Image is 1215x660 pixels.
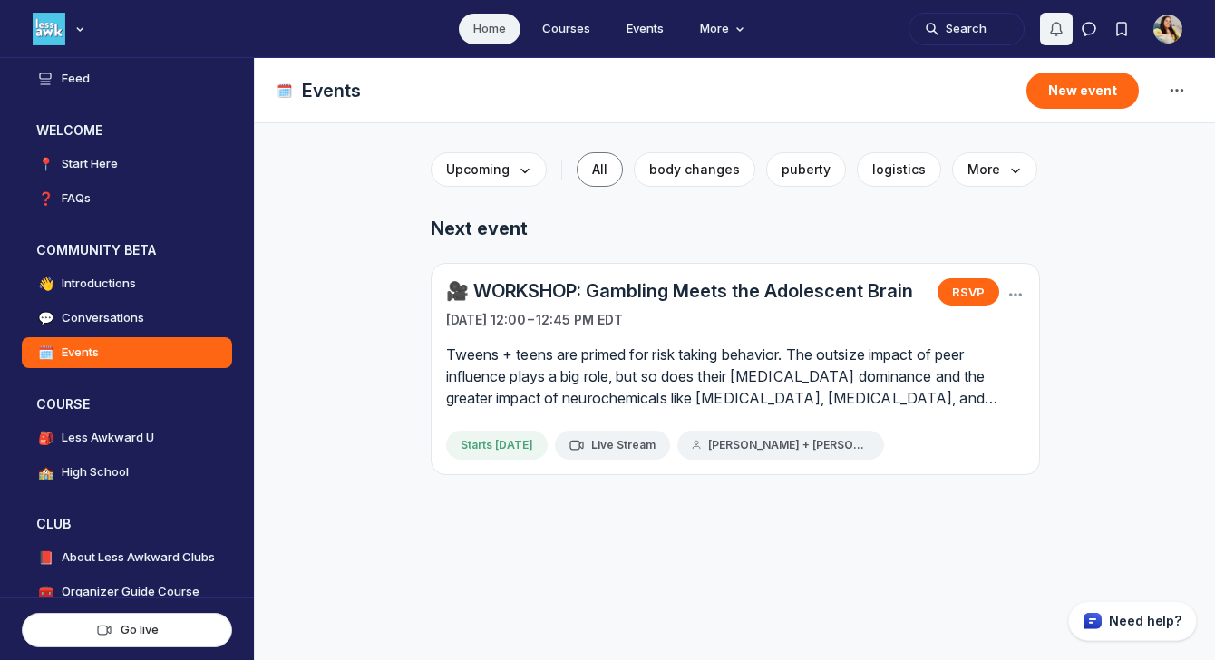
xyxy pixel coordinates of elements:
span: 📍 [36,155,54,173]
button: More [952,152,1037,187]
span: Upcoming [446,160,531,179]
span: 🧰 [36,583,54,601]
h3: COURSE [36,395,90,413]
button: COURSECollapse space [22,390,232,419]
div: Go live [37,621,217,638]
button: RSVP [938,278,999,306]
h4: High School [62,463,129,481]
button: Direct messages [1073,13,1105,45]
span: 🗓️ [277,82,295,100]
a: Home [459,14,520,44]
span: [PERSON_NAME] + [PERSON_NAME] (Admin) [708,438,869,452]
main: Main Content [255,123,1215,540]
h4: Start Here [62,155,118,173]
h4: Introductions [62,275,136,293]
button: Go live [22,613,232,647]
button: Upcoming [431,152,547,187]
button: Notifications [1040,13,1073,45]
p: Need help? [1109,612,1181,630]
a: 🎥 WORKSHOP: Gambling Meets the Adolescent Brain [446,278,913,304]
h1: Events [302,78,361,103]
button: More [685,14,756,44]
a: 👋Introductions [22,268,232,299]
span: All [592,161,607,177]
span: body changes [649,161,740,177]
a: 📍Start Here [22,149,232,180]
button: Search [909,13,1025,45]
span: 👋 [36,275,54,293]
span: [DATE] 12:00 – 12:45 PM EDT [446,311,623,329]
button: WELCOMECollapse space [22,116,232,145]
a: Tweens + teens are primed for risk taking behavior. The outsize impact of peer influence plays a ... [446,344,1025,409]
h4: Feed [62,70,90,88]
button: Circle support widget [1068,601,1197,641]
button: Space settings [1161,74,1193,107]
a: 🎒Less Awkward U [22,422,232,453]
a: 📕About Less Awkward Clubs [22,542,232,573]
a: 🗓️Events [22,337,232,368]
a: Courses [528,14,605,44]
span: 🏫 [36,463,54,481]
a: Feed [22,63,232,94]
h3: COMMUNITY BETA [36,241,156,259]
span: 💬 [36,309,54,327]
span: 🎒 [36,429,54,447]
span: More [700,20,749,38]
svg: Space settings [1166,80,1188,102]
h5: Next event [431,216,1040,241]
span: 📕 [36,548,54,567]
button: puberty [766,152,846,187]
img: Less Awkward Hub logo [33,13,65,45]
span: Live Stream [591,438,656,452]
a: Events [612,14,678,44]
button: body changes [634,152,755,187]
button: All [577,152,623,187]
button: CLUBCollapse space [22,510,232,539]
span: Starts [DATE] [461,438,533,452]
button: Less Awkward Hub logo [33,11,89,47]
a: 🏫High School [22,457,232,488]
a: 🧰Organizer Guide Course [22,577,232,607]
h4: Organizer Guide Course [62,583,199,601]
h4: FAQs [62,189,91,208]
h4: Events [62,344,99,362]
h3: WELCOME [36,121,102,140]
span: logistics [872,161,926,177]
button: New event [1026,73,1139,109]
a: 💬Conversations [22,303,232,334]
span: 🗓️ [36,344,54,362]
header: Page Header [255,58,1215,123]
h3: CLUB [36,515,71,533]
h4: Conversations [62,309,144,327]
span: puberty [782,161,831,177]
button: Bookmarks [1105,13,1138,45]
h4: About Less Awkward Clubs [62,548,215,567]
span: ❓ [36,189,54,208]
button: COMMUNITY BETACollapse space [22,236,232,265]
button: User menu options [1153,15,1182,44]
button: logistics [857,152,941,187]
span: More [967,160,1022,179]
a: ❓FAQs [22,183,232,214]
h4: Less Awkward U [62,429,154,447]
